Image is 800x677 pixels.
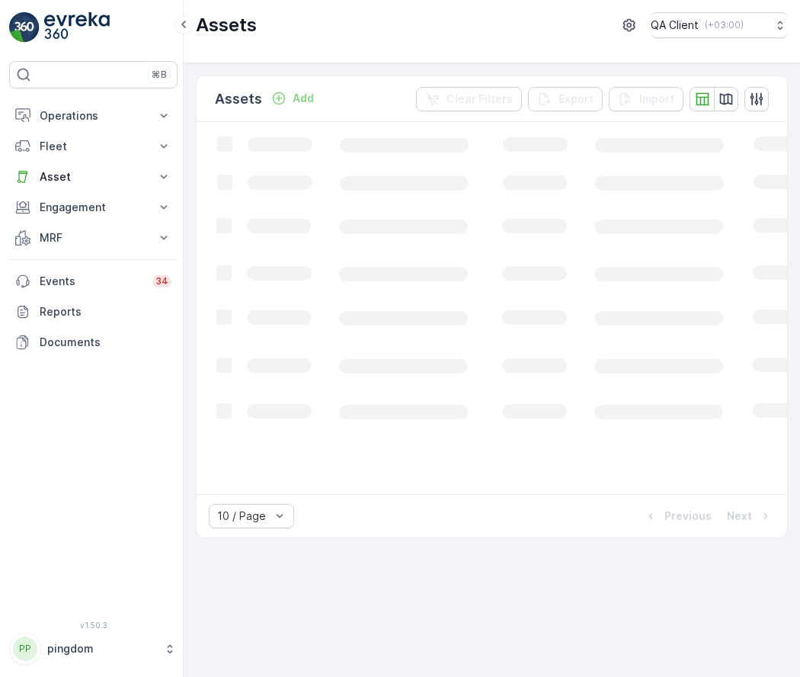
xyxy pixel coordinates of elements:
[9,192,178,223] button: Engagement
[9,266,178,297] a: Events34
[664,509,712,524] p: Previous
[9,162,178,192] button: Asset
[9,297,178,327] a: Reports
[9,633,178,665] button: PPpingdom
[705,19,744,31] p: ( +03:00 )
[9,621,178,630] span: v 1.50.3
[40,230,147,245] p: MRF
[40,304,171,319] p: Reports
[558,91,594,107] p: Export
[13,637,37,661] div: PP
[9,223,178,253] button: MRF
[196,13,257,37] p: Assets
[40,274,143,289] p: Events
[9,12,40,43] img: logo
[9,101,178,131] button: Operations
[47,641,156,656] p: pingdom
[265,89,320,107] button: Add
[152,69,167,81] p: ⌘B
[40,335,171,350] p: Documents
[727,509,752,524] p: Next
[651,18,699,33] p: QA Client
[642,507,713,525] button: Previous
[9,327,178,358] a: Documents
[9,131,178,162] button: Fleet
[416,87,522,111] button: Clear Filters
[40,200,147,215] p: Engagement
[446,91,513,107] p: Clear Filters
[639,91,674,107] p: Import
[40,169,147,184] p: Asset
[215,88,262,110] p: Assets
[651,12,788,38] button: QA Client(+03:00)
[528,87,603,111] button: Export
[40,108,147,124] p: Operations
[44,12,110,43] img: logo_light-DOdMpM7g.png
[40,139,147,154] p: Fleet
[725,507,775,525] button: Next
[155,275,168,287] p: 34
[293,91,314,106] p: Add
[609,87,683,111] button: Import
